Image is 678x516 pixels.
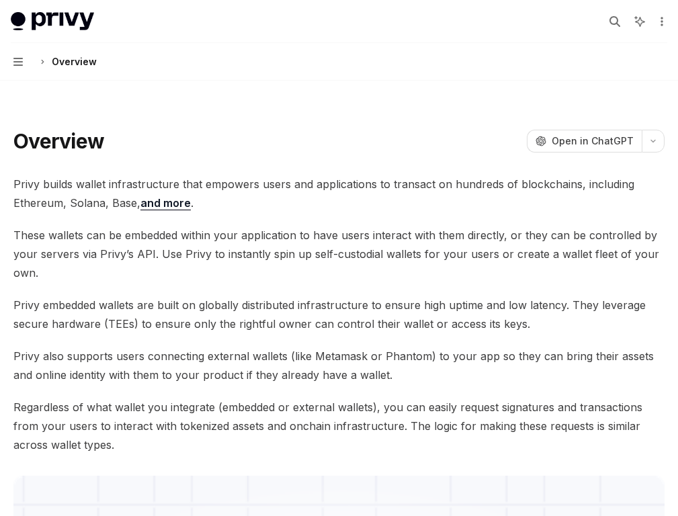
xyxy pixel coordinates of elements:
[13,296,665,333] span: Privy embedded wallets are built on globally distributed infrastructure to ensure high uptime and...
[13,398,665,454] span: Regardless of what wallet you integrate (embedded or external wallets), you can easily request si...
[552,134,634,148] span: Open in ChatGPT
[13,175,665,212] span: Privy builds wallet infrastructure that empowers users and applications to transact on hundreds o...
[140,196,191,210] a: and more
[654,12,667,31] button: More actions
[13,129,104,153] h1: Overview
[52,54,97,70] div: Overview
[527,130,642,153] button: Open in ChatGPT
[11,12,94,31] img: light logo
[13,226,665,282] span: These wallets can be embedded within your application to have users interact with them directly, ...
[13,347,665,384] span: Privy also supports users connecting external wallets (like Metamask or Phantom) to your app so t...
